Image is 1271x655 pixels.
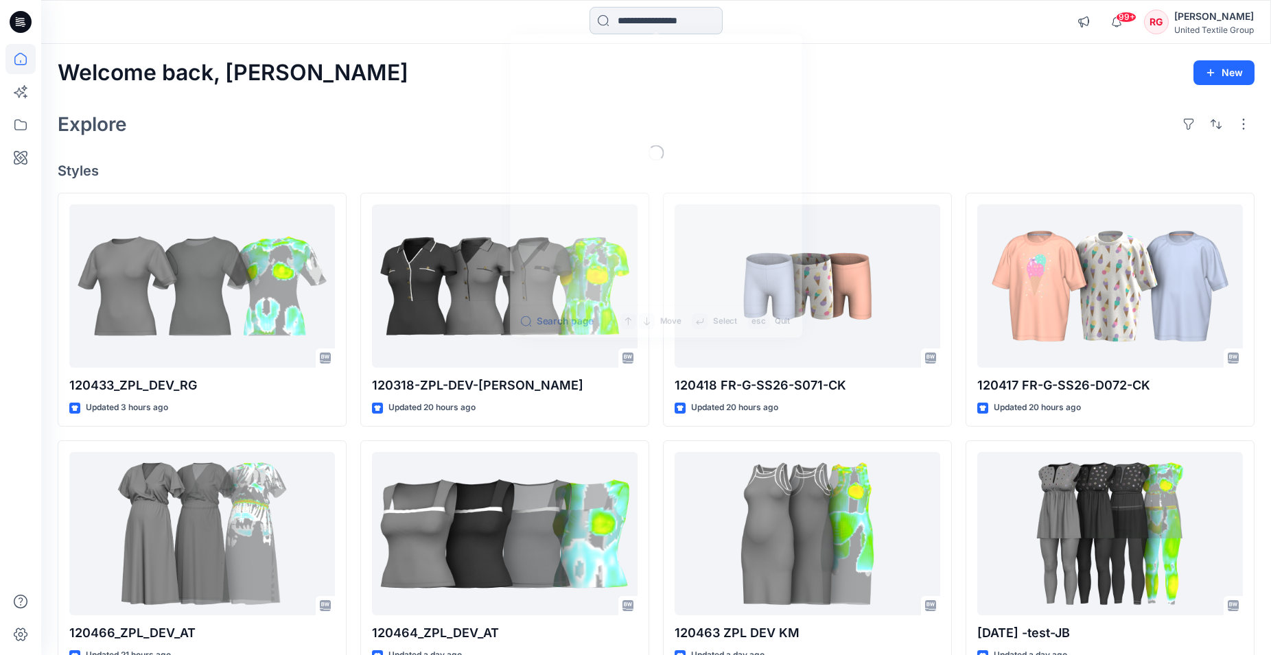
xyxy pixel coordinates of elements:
[372,623,638,643] p: 120464_ZPL_DEV_AT
[977,452,1243,616] a: 2025.09.23 -test-JB
[675,452,940,616] a: 120463 ZPL DEV KM
[1144,10,1169,34] div: RG
[58,60,408,86] h2: Welcome back, [PERSON_NAME]
[977,623,1243,643] p: [DATE] -test-JB
[675,376,940,395] p: 120418 FR-G-SS26-S071-CK
[372,204,638,368] a: 120318-ZPL-DEV-BD-JB
[977,204,1243,368] a: 120417 FR-G-SS26-D072-CK
[69,623,335,643] p: 120466_ZPL_DEV_AT
[372,376,638,395] p: 120318-ZPL-DEV-[PERSON_NAME]
[521,313,594,329] button: Search page
[388,401,476,415] p: Updated 20 hours ago
[1174,25,1254,35] div: United Textile Group
[1116,12,1136,23] span: 99+
[691,401,778,415] p: Updated 20 hours ago
[69,452,335,616] a: 120466_ZPL_DEV_AT
[675,623,940,643] p: 120463 ZPL DEV KM
[372,452,638,616] a: 120464_ZPL_DEV_AT
[86,401,168,415] p: Updated 3 hours ago
[713,315,737,329] p: Select
[69,376,335,395] p: 120433_ZPL_DEV_RG
[775,315,790,329] p: Quit
[751,315,765,329] p: esc
[58,163,1255,179] h4: Styles
[994,401,1081,415] p: Updated 20 hours ago
[58,113,127,135] h2: Explore
[977,376,1243,395] p: 120417 FR-G-SS26-D072-CK
[660,315,681,329] p: Move
[1193,60,1255,85] button: New
[675,204,940,368] a: 120418 FR-G-SS26-S071-CK
[69,204,335,368] a: 120433_ZPL_DEV_RG
[1174,8,1254,25] div: [PERSON_NAME]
